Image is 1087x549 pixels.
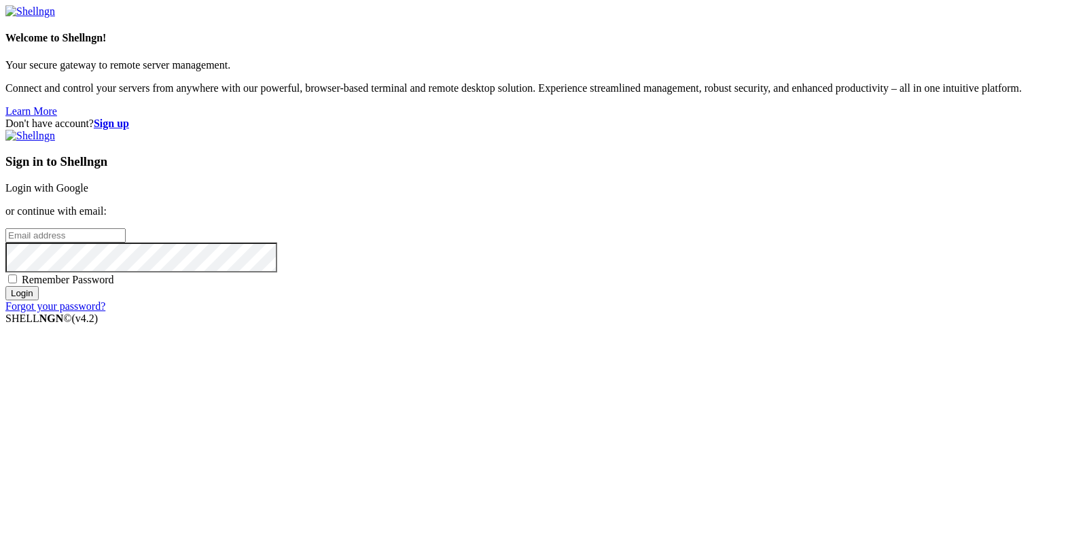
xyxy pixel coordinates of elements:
[5,313,98,324] span: SHELL ©
[72,313,99,324] span: 4.2.0
[94,118,129,129] a: Sign up
[5,286,39,300] input: Login
[5,118,1082,130] div: Don't have account?
[5,182,88,194] a: Login with Google
[5,300,105,312] a: Forgot your password?
[5,130,55,142] img: Shellngn
[5,82,1082,94] p: Connect and control your servers from anywhere with our powerful, browser-based terminal and remo...
[8,274,17,283] input: Remember Password
[22,274,114,285] span: Remember Password
[5,105,57,117] a: Learn More
[5,32,1082,44] h4: Welcome to Shellngn!
[5,228,126,243] input: Email address
[39,313,64,324] b: NGN
[5,154,1082,169] h3: Sign in to Shellngn
[5,5,55,18] img: Shellngn
[5,59,1082,71] p: Your secure gateway to remote server management.
[5,205,1082,217] p: or continue with email:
